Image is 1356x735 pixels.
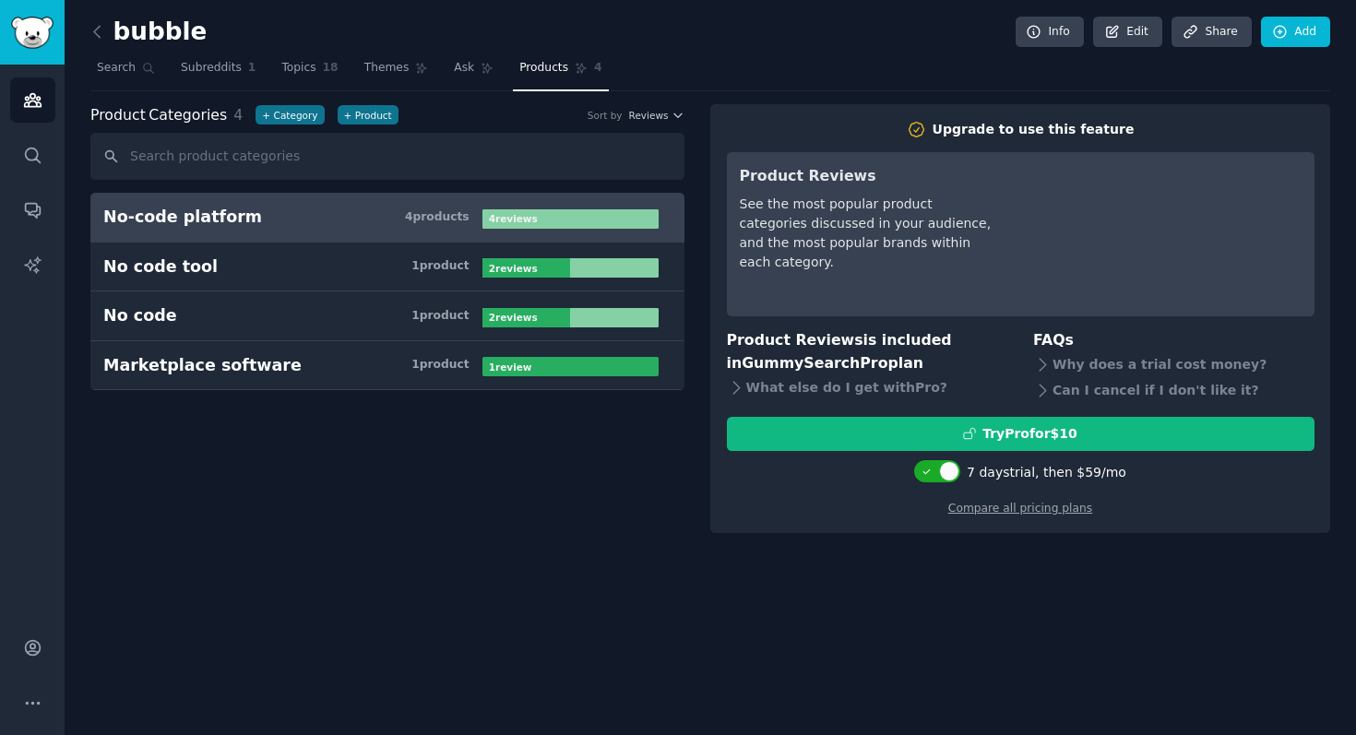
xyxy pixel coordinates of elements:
[358,53,435,91] a: Themes
[90,291,684,341] a: No code1product2reviews
[742,354,887,372] span: GummySearch Pro
[90,104,227,127] span: Categories
[233,106,243,124] span: 4
[103,206,262,229] div: No-code platform
[1093,17,1162,48] a: Edit
[90,53,161,91] a: Search
[262,109,270,122] span: +
[338,105,398,124] button: +Product
[982,424,1077,444] div: Try Pro for $10
[411,258,469,275] div: 1 product
[364,60,410,77] span: Themes
[411,357,469,373] div: 1 product
[90,243,684,292] a: No code tool1product2reviews
[90,104,146,127] span: Product
[447,53,500,91] a: Ask
[97,60,136,77] span: Search
[1033,329,1314,352] h3: FAQs
[90,18,207,47] h2: bubble
[588,109,623,122] div: Sort by
[454,60,474,77] span: Ask
[967,463,1126,482] div: 7 days trial, then $ 59 /mo
[90,341,684,391] a: Marketplace software1product1review
[344,109,352,122] span: +
[489,263,538,274] b: 2 review s
[948,502,1092,515] a: Compare all pricing plans
[103,354,302,377] div: Marketplace software
[629,109,669,122] span: Reviews
[1033,378,1314,404] div: Can I cancel if I don't like it?
[1172,17,1251,48] a: Share
[405,209,470,226] div: 4 product s
[727,329,1008,374] h3: Product Reviews is included in plan
[174,53,262,91] a: Subreddits1
[281,60,315,77] span: Topics
[740,195,999,272] div: See the most popular product categories discussed in your audience, and the most popular brands w...
[727,374,1008,400] div: What else do I get with Pro ?
[103,304,177,327] div: No code
[1033,352,1314,378] div: Why does a trial cost money?
[519,60,568,77] span: Products
[513,53,608,91] a: Products4
[181,60,242,77] span: Subreddits
[90,133,684,180] input: Search product categories
[727,417,1314,451] button: TryProfor$10
[275,53,344,91] a: Topics18
[489,213,538,224] b: 4 review s
[489,312,538,323] b: 2 review s
[933,120,1135,139] div: Upgrade to use this feature
[103,255,218,279] div: No code tool
[629,109,684,122] button: Reviews
[256,105,324,124] button: +Category
[594,60,602,77] span: 4
[740,165,999,188] h3: Product Reviews
[1261,17,1330,48] a: Add
[489,362,532,373] b: 1 review
[11,17,54,49] img: GummySearch logo
[90,193,684,243] a: No-code platform4products4reviews
[411,308,469,325] div: 1 product
[323,60,339,77] span: 18
[248,60,256,77] span: 1
[1016,17,1084,48] a: Info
